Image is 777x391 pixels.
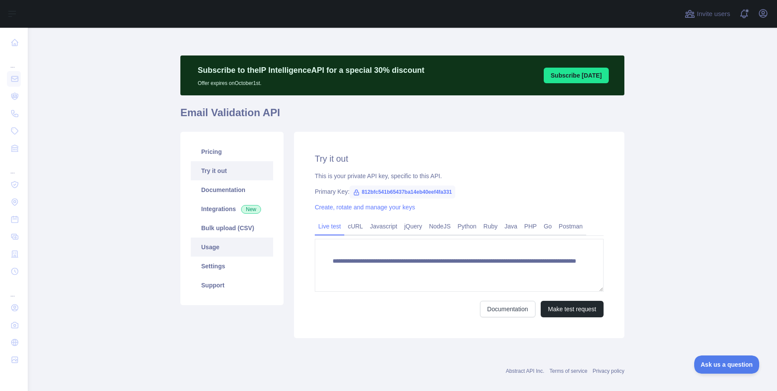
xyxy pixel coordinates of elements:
[180,106,624,127] h1: Email Validation API
[549,368,587,374] a: Terms of service
[683,7,732,21] button: Invite users
[349,186,455,199] span: 812bfc541b65437ba14eb40eef4fa331
[315,219,344,233] a: Live test
[544,68,609,83] button: Subscribe [DATE]
[315,187,604,196] div: Primary Key:
[694,355,760,374] iframe: Toggle Customer Support
[191,199,273,218] a: Integrations New
[541,301,604,317] button: Make test request
[521,219,540,233] a: PHP
[198,76,424,87] p: Offer expires on October 1st.
[7,281,21,298] div: ...
[401,219,425,233] a: jQuery
[540,219,555,233] a: Go
[480,301,535,317] a: Documentation
[555,219,586,233] a: Postman
[191,180,273,199] a: Documentation
[191,142,273,161] a: Pricing
[198,64,424,76] p: Subscribe to the IP Intelligence API for a special 30 % discount
[7,158,21,175] div: ...
[315,153,604,165] h2: Try it out
[425,219,454,233] a: NodeJS
[697,9,730,19] span: Invite users
[454,219,480,233] a: Python
[315,172,604,180] div: This is your private API key, specific to this API.
[191,161,273,180] a: Try it out
[593,368,624,374] a: Privacy policy
[241,205,261,214] span: New
[344,219,366,233] a: cURL
[501,219,521,233] a: Java
[191,218,273,238] a: Bulk upload (CSV)
[366,219,401,233] a: Javascript
[480,219,501,233] a: Ruby
[191,276,273,295] a: Support
[506,368,545,374] a: Abstract API Inc.
[7,52,21,69] div: ...
[191,238,273,257] a: Usage
[191,257,273,276] a: Settings
[315,204,415,211] a: Create, rotate and manage your keys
